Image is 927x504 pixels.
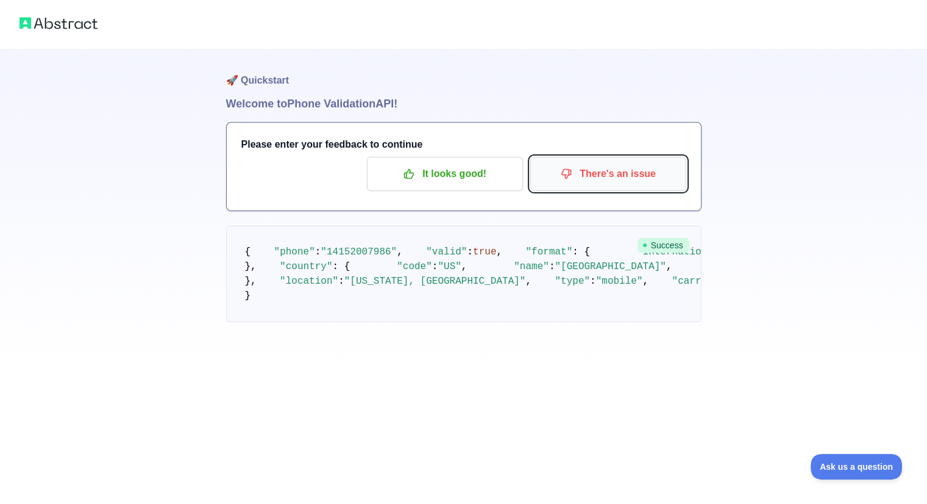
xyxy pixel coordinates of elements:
[397,247,403,257] span: ,
[555,261,666,272] span: "[GEOGRAPHIC_DATA]"
[539,164,677,184] p: There's an issue
[426,247,467,257] span: "valid"
[338,276,344,287] span: :
[555,276,590,287] span: "type"
[530,157,686,191] button: There's an issue
[572,247,590,257] span: : {
[226,49,701,95] h1: 🚀 Quickstart
[367,157,523,191] button: It looks good!
[596,276,643,287] span: "mobile"
[467,247,473,257] span: :
[274,247,315,257] span: "phone"
[461,261,467,272] span: ,
[226,95,701,112] h1: Welcome to Phone Validation API!
[20,15,98,32] img: Abstract logo
[245,247,251,257] span: {
[514,261,549,272] span: "name"
[672,276,724,287] span: "carrier"
[637,247,725,257] span: "international"
[344,276,526,287] span: "[US_STATE], [GEOGRAPHIC_DATA]"
[315,247,321,257] span: :
[333,261,350,272] span: : {
[525,276,531,287] span: ,
[666,261,672,272] span: ,
[525,247,572,257] span: "format"
[496,247,502,257] span: ,
[241,137,686,152] h3: Please enter your feedback to continue
[638,238,689,253] span: Success
[473,247,496,257] span: true
[811,454,903,480] iframe: Toggle Customer Support
[280,261,332,272] span: "country"
[397,261,432,272] span: "code"
[280,276,338,287] span: "location"
[590,276,596,287] span: :
[376,164,514,184] p: It looks good!
[432,261,438,272] span: :
[438,261,461,272] span: "US"
[642,276,648,287] span: ,
[549,261,555,272] span: :
[321,247,397,257] span: "14152007986"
